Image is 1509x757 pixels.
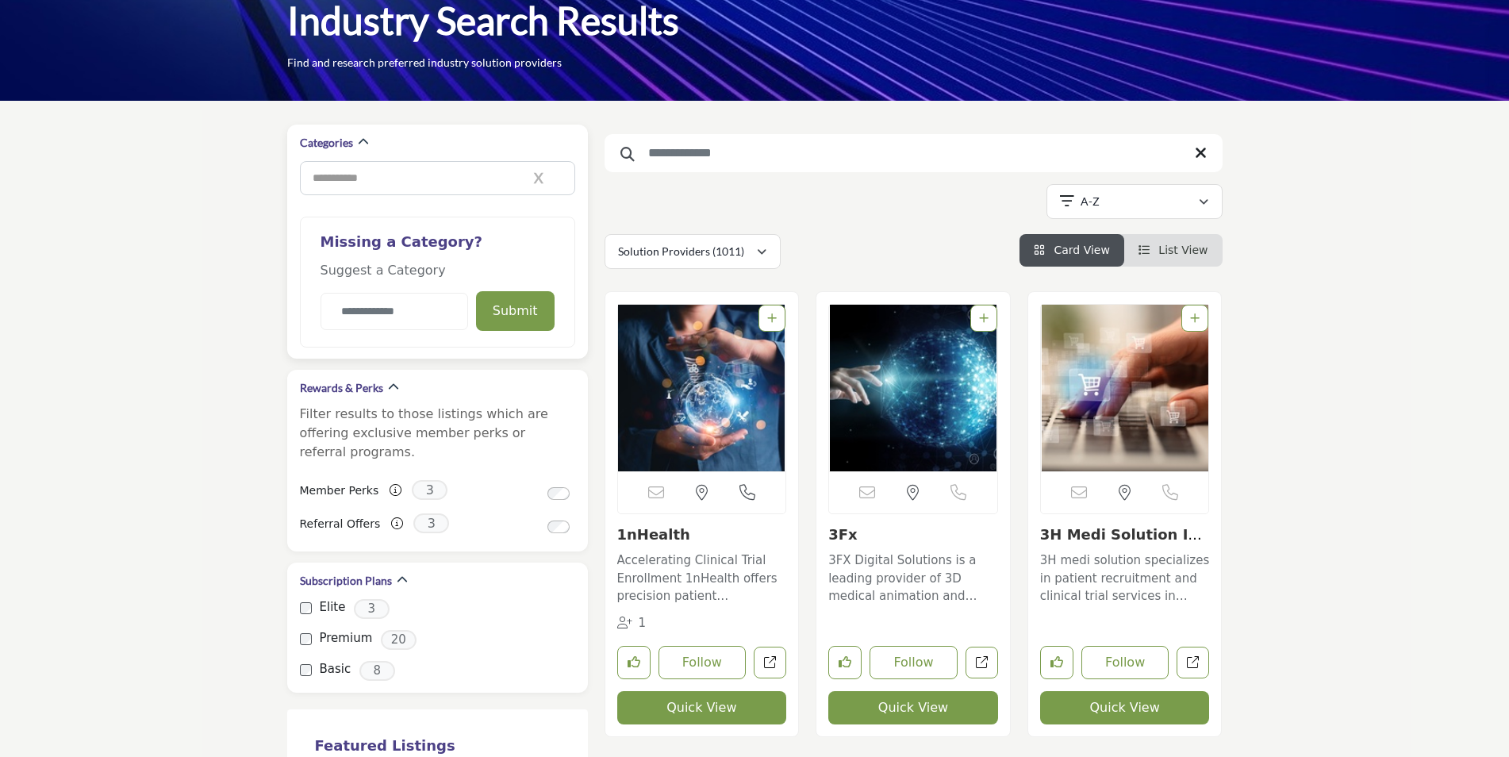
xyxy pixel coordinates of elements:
[1040,548,1210,605] a: 3H medi solution specializes in patient recruitment and clinical trial services in [GEOGRAPHIC_DA...
[828,551,998,605] p: 3FX Digital Solutions is a leading provider of 3D medical animation and visual storytelling, spec...
[966,647,998,679] a: Open 3dx in new tab
[287,55,562,71] p: Find and research preferred industry solution providers
[1040,551,1210,605] p: 3H medi solution specializes in patient recruitment and clinical trial services in [GEOGRAPHIC_DA...
[618,244,744,259] p: Solution Providers (1011)
[1041,305,1209,471] a: Open Listing in new tab
[828,526,998,544] h3: 3Fx
[617,526,787,544] h3: 1nHealth
[320,660,351,678] label: Basic
[1034,244,1110,256] a: View Card
[829,305,997,471] img: 3Fx
[1138,244,1208,256] a: View List
[828,548,998,605] a: 3FX Digital Solutions is a leading provider of 3D medical animation and visual storytelling, spec...
[767,312,777,325] a: Add To List
[979,312,989,325] a: Add To List
[1081,194,1100,209] p: A-Z
[638,616,646,630] span: 1
[1046,184,1223,219] button: A-Z
[300,477,379,505] label: Member Perks
[321,263,446,278] span: Suggest a Category
[300,135,353,151] h2: Categories
[870,646,958,679] button: Follow
[1177,647,1209,679] a: Open 3hmedisolution in new tab
[547,487,570,500] input: Switch to Member Perks
[828,526,857,543] a: 3Fx
[1124,234,1223,267] li: List View
[1040,526,1210,544] h3: 3H Medi Solution Inc.
[617,526,690,543] a: 1nHealth
[1019,234,1124,267] li: Card View
[354,599,390,619] span: 3
[828,691,998,724] button: Quick View
[828,646,862,679] button: Like listing
[617,614,647,632] div: Followers
[617,548,787,605] a: Accelerating Clinical Trial Enrollment 1nHealth offers precision patient recruitment services for...
[300,510,381,538] label: Referral Offers
[659,646,747,679] button: Follow
[300,573,392,589] h2: Subscription Plans
[412,480,447,500] span: 3
[605,234,781,269] button: Solution Providers (1011)
[617,646,651,679] button: Like listing
[359,661,395,681] span: 8
[829,305,997,471] a: Open Listing in new tab
[1158,244,1208,256] span: List View
[320,629,373,647] label: Premium
[300,161,575,195] input: Search Category
[300,633,312,645] input: select Premium checkbox
[754,647,786,679] a: Open 1nhealth in new tab
[1041,305,1209,471] img: 3H Medi Solution Inc.
[320,598,346,617] label: Elite
[413,513,449,533] span: 3
[321,293,468,330] input: Category Name
[381,630,417,650] span: 20
[300,602,312,614] input: select Elite checkbox
[617,691,787,724] button: Quick View
[618,305,786,471] a: Open Listing in new tab
[321,233,555,262] h2: Missing a Category?
[605,134,1223,172] input: Search Keyword
[617,551,787,605] p: Accelerating Clinical Trial Enrollment 1nHealth offers precision patient recruitment services for...
[1040,691,1210,724] button: Quick View
[476,291,555,331] button: Submit
[1190,312,1200,325] a: Add To List
[300,664,312,676] input: select Basic checkbox
[300,405,575,462] p: Filter results to those listings which are offering exclusive member perks or referral programs.
[1040,646,1073,679] button: Like listing
[300,380,383,396] h2: Rewards & Perks
[315,737,560,755] h2: Featured Listings
[618,305,786,471] img: 1nHealth
[547,521,570,533] input: Switch to Referral Offers
[1081,646,1169,679] button: Follow
[1054,244,1109,256] span: Card View
[1040,526,1202,560] a: 3H Medi Solution Inc...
